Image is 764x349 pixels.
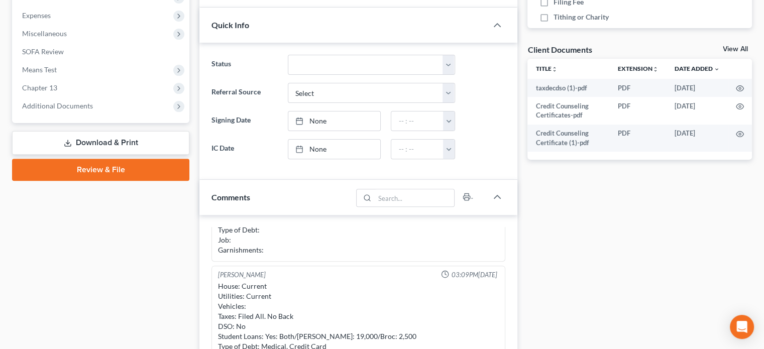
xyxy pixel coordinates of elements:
td: [DATE] [667,125,728,152]
span: 03:09PM[DATE] [451,270,497,280]
span: SOFA Review [22,47,64,56]
a: None [288,140,381,159]
td: taxdecdso (1)-pdf [527,79,610,97]
td: [DATE] [667,79,728,97]
div: Client Documents [527,44,592,55]
span: Chapter 13 [22,83,57,92]
div: Open Intercom Messenger [730,315,754,339]
label: Status [206,55,282,75]
input: -- : -- [391,111,444,131]
td: PDF [610,125,667,152]
a: None [288,111,381,131]
div: [PERSON_NAME] [218,270,266,280]
a: View All [723,46,748,53]
label: Signing Date [206,111,282,131]
span: Tithing or Charity [554,12,609,22]
a: Download & Print [12,131,189,155]
label: Referral Source [206,83,282,103]
span: Property Tax [554,27,594,37]
td: Credit Counseling Certificates-pdf [527,97,610,125]
label: IC Date [206,139,282,159]
td: Credit Counseling Certificate (1)-pdf [527,125,610,152]
input: -- : -- [391,140,444,159]
span: Expenses [22,11,51,20]
span: Quick Info [211,20,249,30]
i: unfold_more [551,66,557,72]
a: Extensionunfold_more [618,65,659,72]
a: Date Added expand_more [675,65,720,72]
span: Miscellaneous [22,29,67,38]
a: SOFA Review [14,43,189,61]
td: PDF [610,79,667,97]
a: Titleunfold_more [535,65,557,72]
td: PDF [610,97,667,125]
i: unfold_more [652,66,659,72]
td: [DATE] [667,97,728,125]
a: Review & File [12,159,189,181]
input: Search... [375,189,455,206]
span: Means Test [22,65,57,74]
span: Comments [211,192,250,202]
span: Additional Documents [22,101,93,110]
i: expand_more [714,66,720,72]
